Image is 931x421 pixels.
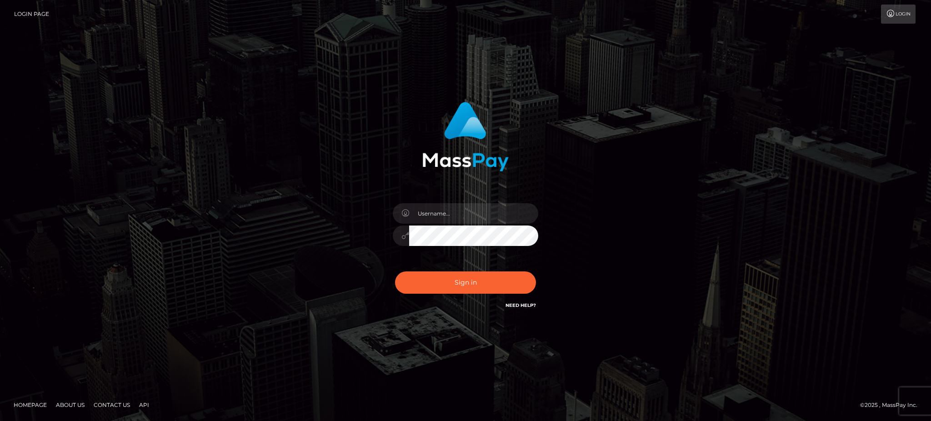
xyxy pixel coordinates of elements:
[860,400,924,410] div: © 2025 , MassPay Inc.
[14,5,49,24] a: Login Page
[10,398,50,412] a: Homepage
[409,203,538,224] input: Username...
[52,398,88,412] a: About Us
[506,302,536,308] a: Need Help?
[395,271,536,294] button: Sign in
[881,5,916,24] a: Login
[422,102,509,171] img: MassPay Login
[135,398,153,412] a: API
[90,398,134,412] a: Contact Us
